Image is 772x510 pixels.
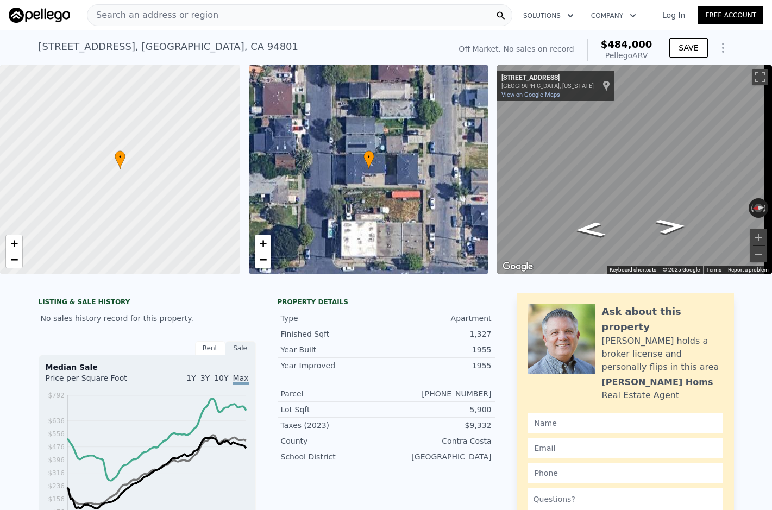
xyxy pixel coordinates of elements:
[712,37,734,59] button: Show Options
[497,65,772,274] div: Map
[281,313,386,324] div: Type
[763,198,769,218] button: Rotate clockwise
[602,376,713,389] div: [PERSON_NAME] Homs
[46,362,249,373] div: Median Sale
[750,229,767,245] button: Zoom in
[582,6,645,26] button: Company
[748,203,769,213] button: Reset the view
[386,388,492,399] div: [PHONE_NUMBER]
[48,392,65,399] tspan: $792
[363,152,374,162] span: •
[6,251,22,268] a: Zoom out
[281,420,386,431] div: Taxes (2023)
[728,267,769,273] a: Report a problem
[528,438,723,458] input: Email
[706,267,721,273] a: Terms (opens in new tab)
[386,420,492,431] div: $9,332
[48,430,65,438] tspan: $556
[749,198,755,218] button: Rotate counterclockwise
[6,235,22,251] a: Zoom in
[48,495,65,503] tspan: $156
[11,253,18,266] span: −
[48,443,65,451] tspan: $476
[48,456,65,464] tspan: $396
[752,69,768,85] button: Toggle fullscreen view
[233,374,249,385] span: Max
[281,360,386,371] div: Year Improved
[501,83,594,90] div: [GEOGRAPHIC_DATA], [US_STATE]
[115,150,125,169] div: •
[501,91,560,98] a: View on Google Maps
[698,6,763,24] a: Free Account
[663,267,700,273] span: © 2025 Google
[48,482,65,490] tspan: $236
[186,374,196,382] span: 1Y
[48,469,65,477] tspan: $316
[386,344,492,355] div: 1955
[255,235,271,251] a: Zoom in
[225,341,256,355] div: Sale
[255,251,271,268] a: Zoom out
[48,417,65,425] tspan: $636
[281,404,386,415] div: Lot Sqft
[643,215,699,237] path: Go South, C St
[281,344,386,355] div: Year Built
[115,152,125,162] span: •
[514,6,582,26] button: Solutions
[500,260,536,274] a: Open this area in Google Maps (opens a new window)
[200,374,210,382] span: 3Y
[214,374,228,382] span: 10Y
[281,329,386,339] div: Finished Sqft
[528,413,723,433] input: Name
[669,38,707,58] button: SAVE
[386,360,492,371] div: 1955
[562,218,618,241] path: Go North, C St
[281,388,386,399] div: Parcel
[649,10,698,21] a: Log In
[750,246,767,262] button: Zoom out
[39,39,299,54] div: [STREET_ADDRESS] , [GEOGRAPHIC_DATA] , CA 94801
[500,260,536,274] img: Google
[386,313,492,324] div: Apartment
[601,50,652,61] div: Pellego ARV
[363,150,374,169] div: •
[602,304,723,335] div: Ask about this property
[610,266,656,274] button: Keyboard shortcuts
[497,65,772,274] div: Street View
[386,329,492,339] div: 1,327
[501,74,594,83] div: [STREET_ADDRESS]
[11,236,18,250] span: +
[9,8,70,23] img: Pellego
[87,9,218,22] span: Search an address or region
[602,335,723,374] div: [PERSON_NAME] holds a broker license and personally flips in this area
[46,373,147,390] div: Price per Square Foot
[459,43,574,54] div: Off Market. No sales on record
[601,39,652,50] span: $484,000
[386,451,492,462] div: [GEOGRAPHIC_DATA]
[386,436,492,446] div: Contra Costa
[602,389,680,402] div: Real Estate Agent
[39,308,256,328] div: No sales history record for this property.
[386,404,492,415] div: 5,900
[259,236,266,250] span: +
[259,253,266,266] span: −
[195,341,225,355] div: Rent
[602,80,610,92] a: Show location on map
[278,298,495,306] div: Property details
[281,436,386,446] div: County
[528,463,723,483] input: Phone
[39,298,256,308] div: LISTING & SALE HISTORY
[281,451,386,462] div: School District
